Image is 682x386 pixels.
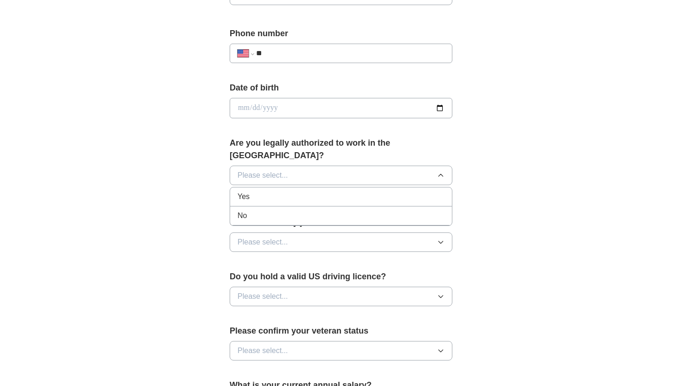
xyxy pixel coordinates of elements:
span: Yes [238,191,250,202]
label: Do you hold a valid US driving licence? [230,270,452,283]
span: No [238,210,247,221]
label: Date of birth [230,82,452,94]
span: Please select... [238,237,288,248]
span: Please select... [238,345,288,356]
span: Please select... [238,170,288,181]
label: Are you legally authorized to work in the [GEOGRAPHIC_DATA]? [230,137,452,162]
label: Phone number [230,27,452,40]
button: Please select... [230,166,452,185]
label: Please confirm your veteran status [230,325,452,337]
button: Please select... [230,232,452,252]
button: Please select... [230,287,452,306]
span: Please select... [238,291,288,302]
button: Please select... [230,341,452,360]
